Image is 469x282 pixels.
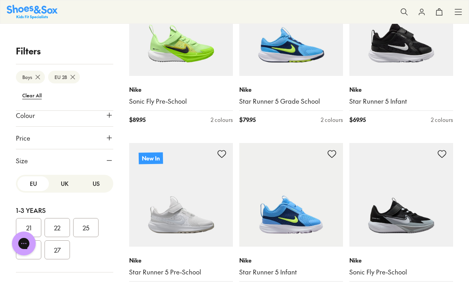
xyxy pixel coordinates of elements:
button: 22 [45,218,70,237]
a: Star Runner 5 Pre-School [129,268,233,276]
a: Sonic Fly Pre-School [349,268,453,276]
p: Nike [349,85,453,94]
a: New In [129,143,233,247]
a: Star Runner 5 Grade School [239,97,343,106]
iframe: Gorgias live chat messenger [8,229,40,258]
a: Star Runner 5 Infant [239,268,343,276]
p: Nike [129,85,233,94]
div: 2 colours [211,116,233,124]
button: Price [16,127,113,149]
span: Colour [16,110,35,120]
img: SNS_Logo_Responsive.svg [7,5,58,19]
span: $ 89.95 [129,116,145,124]
p: New In [139,152,163,164]
button: EU [17,176,49,191]
div: 1-3 Years [16,205,113,215]
p: Nike [239,85,343,94]
button: 27 [45,240,70,259]
button: Size [16,149,113,172]
a: Sonic Fly Pre-School [129,97,233,106]
div: 2 colours [431,116,453,124]
button: UK [49,176,80,191]
span: $ 69.95 [349,116,366,124]
btn: Boys [16,71,45,83]
a: Shoes & Sox [7,5,58,19]
button: 21 [16,218,41,237]
p: Nike [129,256,233,265]
button: US [80,176,112,191]
p: Nike [239,256,343,265]
span: $ 79.95 [239,116,256,124]
btn: EU 28 [48,71,80,83]
a: Star Runner 5 Infant [349,97,453,106]
button: 25 [73,218,99,237]
span: Size [16,156,28,165]
p: Filters [16,44,113,58]
btn: Clear All [16,88,48,102]
div: 2 colours [321,116,343,124]
button: Colour [16,104,113,126]
p: Nike [349,256,453,265]
span: Price [16,133,30,143]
